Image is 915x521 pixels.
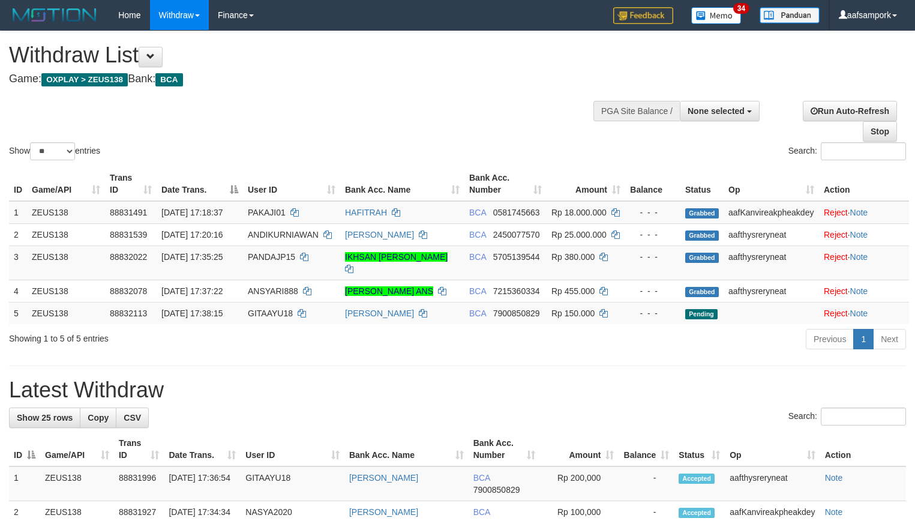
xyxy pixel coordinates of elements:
span: Copy 2450077570 to clipboard [493,230,540,239]
span: OXPLAY > ZEUS138 [41,73,128,86]
td: ZEUS138 [40,466,114,501]
th: Bank Acc. Name: activate to sort column ascending [340,167,464,201]
span: GITAAYU18 [248,309,293,318]
td: 1 [9,201,27,224]
td: ZEUS138 [27,245,105,280]
a: Reject [824,252,848,262]
label: Search: [788,142,906,160]
td: Rp 200,000 [540,466,619,501]
span: Rp 150.000 [551,309,595,318]
span: Grabbed [685,230,719,241]
label: Search: [788,408,906,426]
a: Show 25 rows [9,408,80,428]
a: Note [850,252,868,262]
th: Status: activate to sort column ascending [674,432,725,466]
img: panduan.png [760,7,820,23]
img: MOTION_logo.png [9,6,100,24]
td: · [819,302,909,324]
a: IKHSAN [PERSON_NAME] [345,252,448,262]
a: [PERSON_NAME] [345,309,414,318]
td: aafthysreryneat [724,245,819,280]
span: 88831491 [110,208,147,217]
select: Showentries [30,142,75,160]
th: Action [820,432,906,466]
span: Grabbed [685,253,719,263]
th: Game/API: activate to sort column ascending [40,432,114,466]
span: Copy 7215360334 to clipboard [493,286,540,296]
th: Action [819,167,909,201]
a: Reject [824,286,848,296]
td: aafKanvireakpheakdey [724,201,819,224]
div: - - - [630,285,676,297]
span: None selected [688,106,745,116]
td: · [819,245,909,280]
a: [PERSON_NAME] ANS [345,286,433,296]
img: Feedback.jpg [613,7,673,24]
th: Date Trans.: activate to sort column ascending [164,432,241,466]
th: ID: activate to sort column descending [9,432,40,466]
span: Grabbed [685,208,719,218]
td: 88831996 [114,466,164,501]
img: Button%20Memo.svg [691,7,742,24]
th: Status [680,167,724,201]
a: [PERSON_NAME] [345,230,414,239]
th: Balance [625,167,680,201]
th: Date Trans.: activate to sort column descending [157,167,243,201]
span: PANDAJP15 [248,252,295,262]
a: Note [850,208,868,217]
span: 34 [733,3,749,14]
th: Amount: activate to sort column ascending [547,167,625,201]
span: BCA [473,473,490,483]
span: BCA [469,208,486,217]
a: Stop [863,121,897,142]
th: Trans ID: activate to sort column ascending [105,167,157,201]
td: [DATE] 17:36:54 [164,466,241,501]
span: PAKAJI01 [248,208,286,217]
span: BCA [469,230,486,239]
div: - - - [630,251,676,263]
label: Show entries [9,142,100,160]
span: Copy 7900850829 to clipboard [493,309,540,318]
td: - [619,466,674,501]
a: Next [873,329,906,349]
th: Balance: activate to sort column ascending [619,432,674,466]
td: ZEUS138 [27,223,105,245]
a: Note [825,507,843,517]
a: Reject [824,208,848,217]
span: Accepted [679,474,715,484]
span: 88831539 [110,230,147,239]
span: BCA [155,73,182,86]
td: aafthysreryneat [725,466,820,501]
td: · [819,223,909,245]
input: Search: [821,142,906,160]
a: Note [825,473,843,483]
th: Trans ID: activate to sort column ascending [114,432,164,466]
span: ANDIKURNIAWAN [248,230,319,239]
h1: Latest Withdraw [9,378,906,402]
th: User ID: activate to sort column ascending [243,167,340,201]
td: aafthysreryneat [724,223,819,245]
td: 4 [9,280,27,302]
span: Pending [685,309,718,319]
td: 1 [9,466,40,501]
a: Previous [806,329,854,349]
td: GITAAYU18 [241,466,344,501]
span: Rp 25.000.000 [551,230,607,239]
th: Op: activate to sort column ascending [725,432,820,466]
th: Bank Acc. Number: activate to sort column ascending [464,167,547,201]
td: ZEUS138 [27,302,105,324]
button: None selected [680,101,760,121]
span: ANSYARI888 [248,286,298,296]
th: Op: activate to sort column ascending [724,167,819,201]
span: [DATE] 17:38:15 [161,309,223,318]
a: [PERSON_NAME] [349,507,418,517]
td: · [819,280,909,302]
span: CSV [124,413,141,423]
a: Copy [80,408,116,428]
span: 88832078 [110,286,147,296]
a: 1 [853,329,874,349]
td: ZEUS138 [27,280,105,302]
div: - - - [630,206,676,218]
span: Copy 7900850829 to clipboard [473,485,520,495]
div: - - - [630,229,676,241]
